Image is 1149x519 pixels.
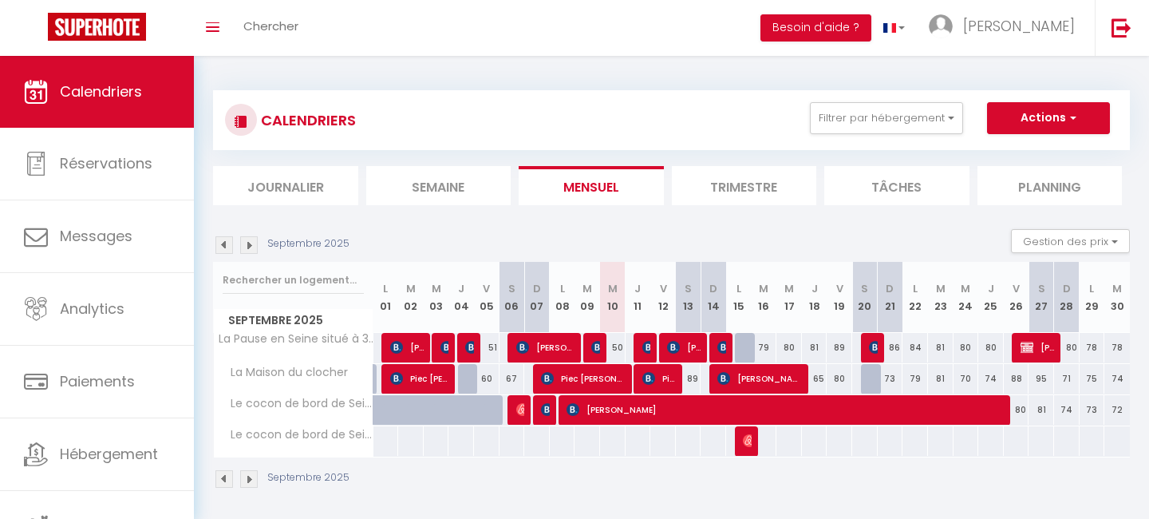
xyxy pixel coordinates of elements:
span: [PERSON_NAME] [1021,332,1055,363]
th: 27 [1029,262,1054,333]
div: 86 [878,333,903,363]
h3: CALENDRIERS [257,102,356,138]
th: 02 [398,262,424,333]
div: 74 [1104,364,1130,394]
th: 03 [424,262,449,333]
button: Gestion des prix [1011,229,1130,253]
th: 22 [902,262,928,333]
abbr: D [533,281,541,296]
span: [PERSON_NAME] [869,332,878,363]
span: [PERSON_NAME] [440,332,449,363]
abbr: V [660,281,667,296]
div: 67 [499,364,525,394]
abbr: M [608,281,618,296]
div: 80 [776,333,802,363]
abbr: L [913,281,918,296]
abbr: M [406,281,416,296]
div: 70 [954,364,979,394]
span: [PERSON_NAME] [390,332,424,363]
span: Calendriers [60,81,142,101]
abbr: S [685,281,692,296]
img: ... [929,14,953,38]
th: 23 [928,262,954,333]
th: 12 [650,262,676,333]
div: 79 [902,364,928,394]
th: 26 [1004,262,1029,333]
div: 74 [1054,395,1080,425]
span: [PERSON_NAME] [PERSON_NAME] [717,332,726,363]
div: 75 [1080,364,1105,394]
th: 17 [776,262,802,333]
div: 74 [978,364,1004,394]
span: [PERSON_NAME] [717,363,803,394]
abbr: M [432,281,441,296]
span: [PERSON_NAME] [567,394,1009,425]
div: 71 [1054,364,1080,394]
span: La Maison du clocher [216,364,352,382]
span: [PERSON_NAME] [591,332,600,363]
div: 73 [1080,395,1105,425]
th: 19 [827,262,852,333]
span: [PERSON_NAME] [465,332,474,363]
button: Actions [987,102,1110,134]
span: Chercher [243,18,298,34]
button: Ouvrir le widget de chat LiveChat [13,6,61,54]
th: 07 [524,262,550,333]
abbr: S [1038,281,1045,296]
div: 80 [1004,395,1029,425]
div: 80 [978,333,1004,363]
abbr: M [961,281,970,296]
li: Planning [977,166,1123,205]
abbr: S [861,281,868,296]
div: 88 [1004,364,1029,394]
abbr: S [508,281,515,296]
abbr: L [736,281,741,296]
button: Besoin d'aide ? [760,14,871,42]
abbr: M [759,281,768,296]
p: Septembre 2025 [267,470,349,485]
abbr: L [383,281,388,296]
span: Piec [PERSON_NAME] [541,363,626,394]
th: 15 [726,262,752,333]
th: 30 [1104,262,1130,333]
span: Le cocon de bord de Seine [216,426,376,444]
p: Septembre 2025 [267,236,349,252]
div: 81 [928,364,954,394]
span: [PERSON_NAME] [743,426,752,456]
th: 10 [600,262,626,333]
th: 25 [978,262,1004,333]
div: 79 [752,333,777,363]
div: 81 [1029,395,1054,425]
div: 78 [1104,333,1130,363]
th: 16 [752,262,777,333]
th: 04 [448,262,474,333]
abbr: J [988,281,994,296]
span: Septembre 2025 [214,309,373,332]
span: Réservations [60,153,152,173]
li: Trimestre [672,166,817,205]
abbr: M [582,281,592,296]
th: 13 [676,262,701,333]
th: 24 [954,262,979,333]
span: La Pause en Seine situé à 3 min à pied de la Seine [216,333,376,345]
th: 29 [1080,262,1105,333]
img: Super Booking [48,13,146,41]
abbr: L [1089,281,1094,296]
abbr: V [1013,281,1020,296]
th: 08 [550,262,575,333]
span: [PERSON_NAME] [667,332,701,363]
div: 80 [954,333,979,363]
div: 73 [878,364,903,394]
div: 81 [802,333,827,363]
abbr: V [836,281,843,296]
div: 60 [474,364,499,394]
span: Hébergement [60,444,158,464]
abbr: D [886,281,894,296]
li: Journalier [213,166,358,205]
div: 81 [928,333,954,363]
th: 09 [574,262,600,333]
span: Messages [60,226,132,246]
li: Mensuel [519,166,664,205]
th: 21 [878,262,903,333]
div: 80 [1054,333,1080,363]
